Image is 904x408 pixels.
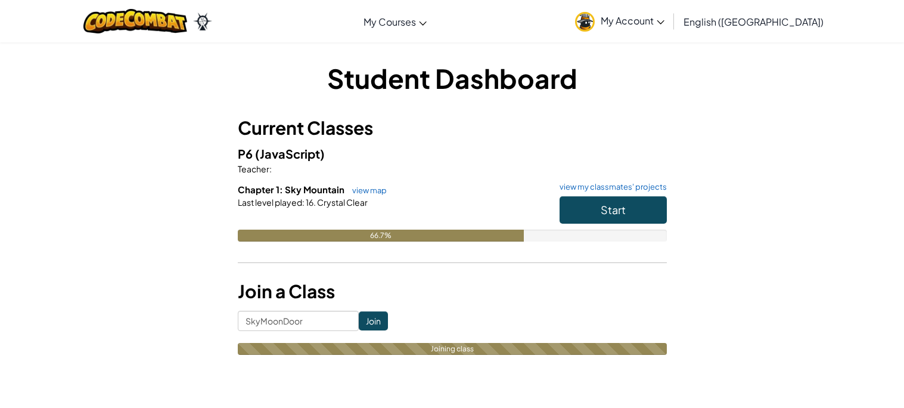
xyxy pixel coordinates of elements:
span: Chapter 1: Sky Mountain [238,184,346,195]
span: : [269,163,272,174]
span: (JavaScript) [255,146,325,161]
span: My Courses [364,16,416,28]
input: Join [359,311,388,330]
span: : [302,197,305,208]
span: English ([GEOGRAPHIC_DATA]) [684,16,824,28]
a: view my classmates' projects [554,183,667,191]
div: Joining class [238,343,667,355]
img: avatar [575,12,595,32]
a: My Courses [358,5,433,38]
span: P6 [238,146,255,161]
span: Last level played [238,197,302,208]
a: English ([GEOGRAPHIC_DATA]) [678,5,830,38]
span: Teacher [238,163,269,174]
a: view map [346,186,387,195]
a: My Account [569,2,670,40]
h3: Current Classes [238,115,667,141]
span: Crystal Clear [316,197,368,208]
img: Ozaria [193,13,212,30]
div: 66.7% [238,230,524,242]
span: My Account [601,14,664,27]
h1: Student Dashboard [238,60,667,97]
img: CodeCombat logo [83,9,188,33]
button: Start [560,196,667,224]
span: 16. [305,197,316,208]
span: Start [601,203,626,217]
h3: Join a Class [238,278,667,305]
input: <Enter Class Code> [238,311,359,331]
